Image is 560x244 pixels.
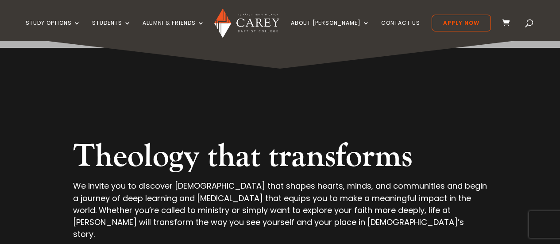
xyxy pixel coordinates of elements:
[432,15,491,31] a: Apply Now
[143,20,205,41] a: Alumni & Friends
[73,137,487,180] h2: Theology that transforms
[381,20,420,41] a: Contact Us
[291,20,370,41] a: About [PERSON_NAME]
[214,8,279,38] img: Carey Baptist College
[26,20,81,41] a: Study Options
[92,20,131,41] a: Students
